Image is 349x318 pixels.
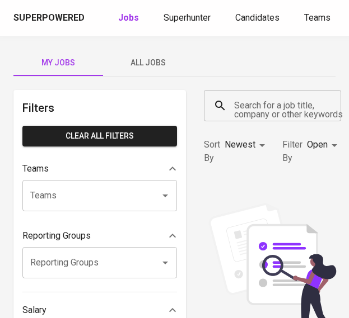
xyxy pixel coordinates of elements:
[235,12,280,23] span: Candidates
[225,135,269,155] div: Newest
[164,11,213,25] a: Superhunter
[110,56,186,70] span: All Jobs
[282,138,303,165] p: Filter By
[22,158,177,180] div: Teams
[307,135,341,155] div: Open
[20,56,96,70] span: My Jobs
[225,138,255,151] p: Newest
[22,303,46,317] p: Salary
[157,188,173,203] button: Open
[22,225,177,247] div: Reporting Groups
[22,99,177,117] h6: Filters
[13,12,85,25] div: Superpowered
[157,255,173,270] button: Open
[22,229,91,243] p: Reporting Groups
[118,12,139,23] b: Jobs
[31,129,168,143] span: Clear All filters
[22,162,49,175] p: Teams
[22,126,177,146] button: Clear All filters
[118,11,141,25] a: Jobs
[204,138,220,165] p: Sort By
[304,12,331,23] span: Teams
[304,11,333,25] a: Teams
[307,139,328,150] span: Open
[13,12,87,25] a: Superpowered
[235,11,282,25] a: Candidates
[164,12,211,23] span: Superhunter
